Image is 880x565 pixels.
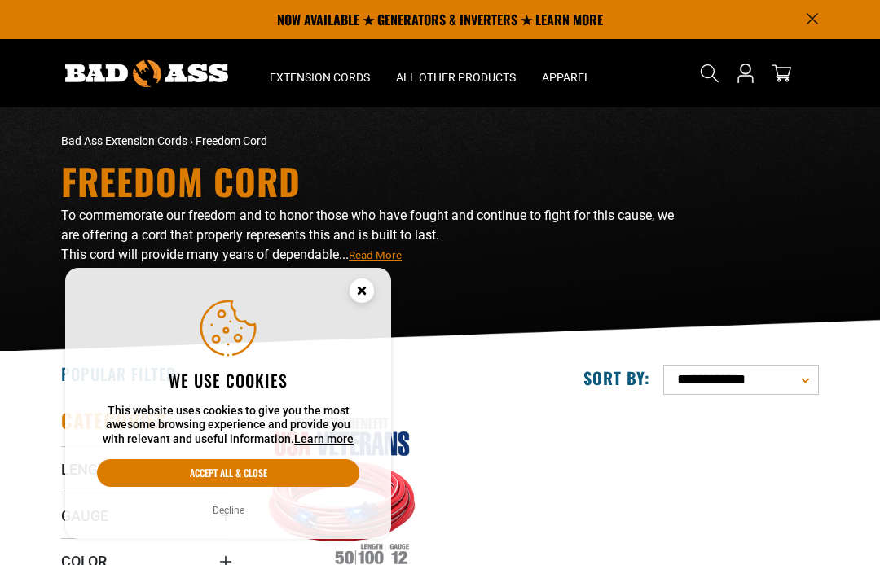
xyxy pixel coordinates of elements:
[61,493,232,538] summary: Gauge
[97,370,359,391] h2: We use cookies
[257,39,383,107] summary: Extension Cords
[61,506,108,525] span: Gauge
[190,134,193,147] span: ›
[65,60,228,87] img: Bad Ass Extension Cords
[97,459,359,487] button: Accept all & close
[196,134,267,147] span: Freedom Cord
[61,133,558,150] nav: breadcrumbs
[349,249,402,261] span: Read More
[61,206,689,245] p: To commemorate our freedom and to honor those who have fought and continue to fight for this caus...
[697,60,723,86] summary: Search
[383,39,529,107] summary: All Other Products
[396,70,516,85] span: All Other Products
[294,432,354,445] a: Learn more
[529,39,604,107] summary: Apparel
[61,408,174,433] h2: Categories:
[97,404,359,447] p: This website uses cookies to give you the most awesome browsing experience and provide you with r...
[61,245,689,265] p: This cord will provide many years of dependable...
[61,134,187,147] a: Bad Ass Extension Cords
[208,502,249,519] button: Decline
[61,164,689,199] h1: Freedom Cord
[61,446,232,492] summary: Length
[542,70,591,85] span: Apparel
[61,460,117,479] span: Length
[270,70,370,85] span: Extension Cords
[61,363,181,384] h2: Popular Filter:
[583,367,650,388] label: Sort by:
[65,268,391,540] aside: Cookie Consent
